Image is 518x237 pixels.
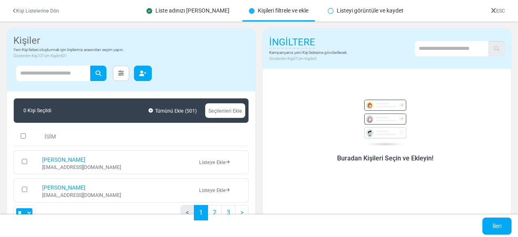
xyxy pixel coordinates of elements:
a: Listeye Ekle [199,160,229,165]
span: 0 [314,56,316,61]
span: 501 [61,53,67,58]
span: 0 [293,56,295,61]
a: 1 [194,205,208,220]
p: Yeni Kişi listesi oluşturmak için kişileriniz arasından seçim yapın. [13,47,124,53]
p: Gösterilen Kişi Tüm Kişiler [269,56,348,62]
p: Kampanyanız yeni Kişi listesine gönderilecek. [269,49,348,56]
div: [EMAIL_ADDRESS][DOMAIN_NAME] [42,165,191,170]
div: [EMAIL_ADDRESS][DOMAIN_NAME] [42,193,191,198]
span: 501 [187,108,195,114]
a: İleri [482,218,512,235]
a: Listeye Ekle [199,188,229,193]
p: Gösterilen Kişi Tüm Kişiler [13,53,124,59]
a: Tümünü Ekle ( ) [146,105,199,117]
a: Next [235,205,249,220]
a: Kişi Listelerine Dön [13,8,59,14]
span: 0 Kişi Seçildi [17,102,58,120]
a: 2 [208,205,222,220]
a: 3 [221,205,236,220]
a: Seçilenleri Ekle [205,103,245,118]
a: [PERSON_NAME] [42,184,85,191]
a: ESC [491,8,505,14]
span: 10 [38,53,42,58]
h5: Kişiler [13,35,124,47]
a: [PERSON_NAME] [42,156,85,163]
a: İSİM [41,130,59,143]
h6: Buradan Kişileri Seçin ve Ekleyin! [277,154,493,162]
span: İNGİLTERE [269,36,315,49]
nav: Pages [180,205,249,227]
